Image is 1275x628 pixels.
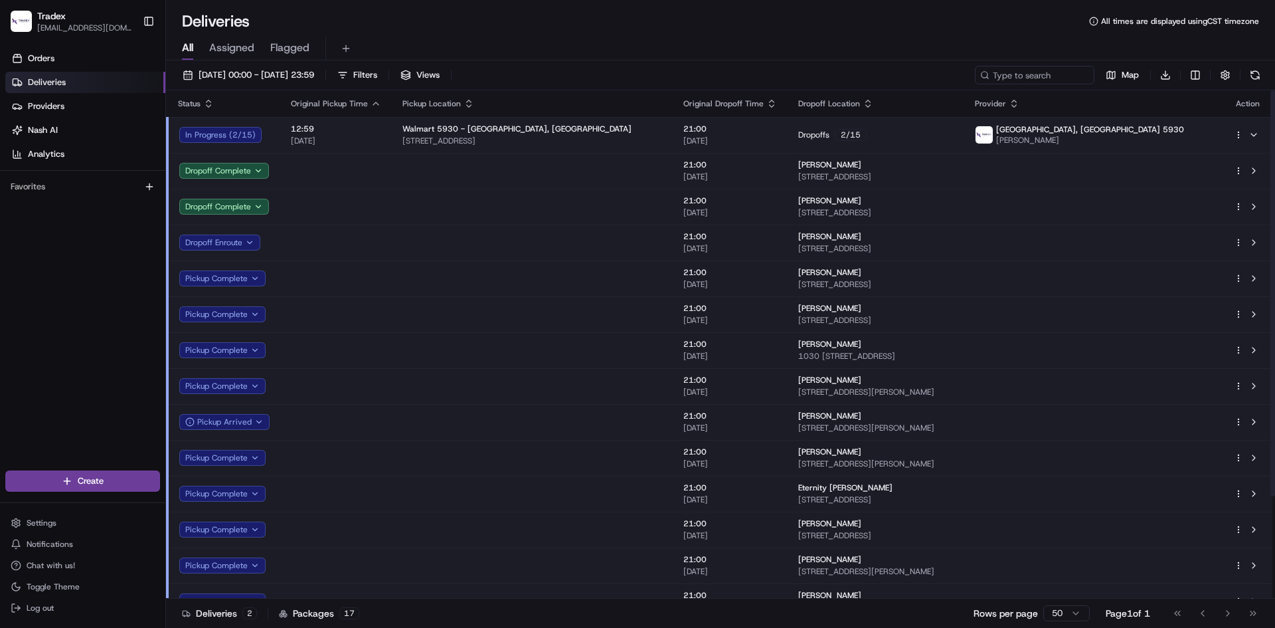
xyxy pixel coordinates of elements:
[683,590,777,601] span: 21:00
[291,124,381,134] span: 12:59
[179,378,266,394] button: Pickup Complete
[798,315,954,326] span: [STREET_ADDRESS]
[112,194,123,205] div: 💻
[683,303,777,314] span: 21:00
[199,69,314,81] span: [DATE] 00:00 - [DATE] 23:59
[683,98,764,109] span: Original Dropoff Time
[182,607,257,620] div: Deliveries
[798,267,861,278] span: [PERSON_NAME]
[179,486,266,502] button: Pickup Complete
[402,136,662,146] span: [STREET_ADDRESS]
[798,207,954,218] span: [STREET_ADDRESS]
[683,494,777,505] span: [DATE]
[5,556,160,575] button: Chat with us!
[27,193,102,206] span: Knowledge Base
[27,518,56,528] span: Settings
[5,144,165,165] a: Analytics
[798,518,861,529] span: [PERSON_NAME]
[107,187,218,211] a: 💻API Documentation
[683,375,777,385] span: 21:00
[179,270,266,286] button: Pickup Complete
[132,225,161,235] span: Pylon
[798,130,829,140] span: Dropoffs
[28,76,66,88] span: Deliveries
[94,225,161,235] a: Powered byPylon
[37,23,132,33] button: [EMAIL_ADDRESS][DOMAIN_NAME]
[798,459,954,469] span: [STREET_ADDRESS][PERSON_NAME]
[13,127,37,151] img: 1736555255976-a54dd68f-1ca7-489b-9aae-adbdc363a1c4
[177,66,320,84] button: [DATE] 00:00 - [DATE] 23:59
[798,447,861,457] span: [PERSON_NAME]
[1122,69,1139,81] span: Map
[270,40,309,56] span: Flagged
[798,279,954,290] span: [STREET_ADDRESS]
[798,243,954,254] span: [STREET_ADDRESS]
[27,560,75,571] span: Chat with us!
[27,581,80,592] span: Toggle Theme
[798,303,861,314] span: [PERSON_NAME]
[798,231,861,242] span: [PERSON_NAME]
[11,11,32,32] img: Tradex
[798,159,861,170] span: [PERSON_NAME]
[1246,66,1264,84] button: Refresh
[5,471,160,492] button: Create
[1106,607,1150,620] div: Page 1 of 1
[45,127,218,140] div: Start new chat
[996,124,1184,135] span: [GEOGRAPHIC_DATA], [GEOGRAPHIC_DATA] 5930
[5,176,160,197] div: Favorites
[27,539,73,550] span: Notifications
[683,518,777,529] span: 21:00
[683,159,777,170] span: 21:00
[835,129,867,141] div: 2 / 15
[798,566,954,577] span: [STREET_ADDRESS][PERSON_NAME]
[13,53,242,74] p: Welcome 👋
[5,5,137,37] button: TradexTradex[EMAIL_ADDRESS][DOMAIN_NAME]
[683,171,777,182] span: [DATE]
[416,69,440,81] span: Views
[5,577,160,596] button: Toggle Theme
[291,98,368,109] span: Original Pickup Time
[1100,66,1145,84] button: Map
[683,231,777,242] span: 21:00
[291,136,381,146] span: [DATE]
[182,40,193,56] span: All
[179,593,266,609] button: Pickup Complete
[179,342,266,358] button: Pickup Complete
[683,195,777,206] span: 21:00
[78,475,104,487] span: Create
[974,607,1038,620] p: Rows per page
[179,199,269,215] button: Dropoff Complete
[28,52,54,64] span: Orders
[126,193,213,206] span: API Documentation
[179,558,266,574] button: Pickup Complete
[683,339,777,350] span: 21:00
[683,387,777,397] span: [DATE]
[683,411,777,421] span: 21:00
[179,163,269,179] button: Dropoff Complete
[683,423,777,433] span: [DATE]
[178,98,201,109] span: Status
[798,494,954,505] span: [STREET_ADDRESS]
[37,9,66,23] button: Tradex
[976,126,993,144] img: 1679586894394
[798,590,861,601] span: [PERSON_NAME]
[35,86,219,100] input: Clear
[27,603,54,613] span: Log out
[28,148,64,160] span: Analytics
[683,207,777,218] span: [DATE]
[683,459,777,469] span: [DATE]
[13,13,40,40] img: Nash
[179,522,266,538] button: Pickup Complete
[5,599,160,617] button: Log out
[975,98,1006,109] span: Provider
[1234,98,1262,109] div: Action
[179,414,270,430] button: Pickup Arrived
[13,194,24,205] div: 📗
[683,566,777,577] span: [DATE]
[331,66,383,84] button: Filters
[5,72,165,93] a: Deliveries
[798,375,861,385] span: [PERSON_NAME]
